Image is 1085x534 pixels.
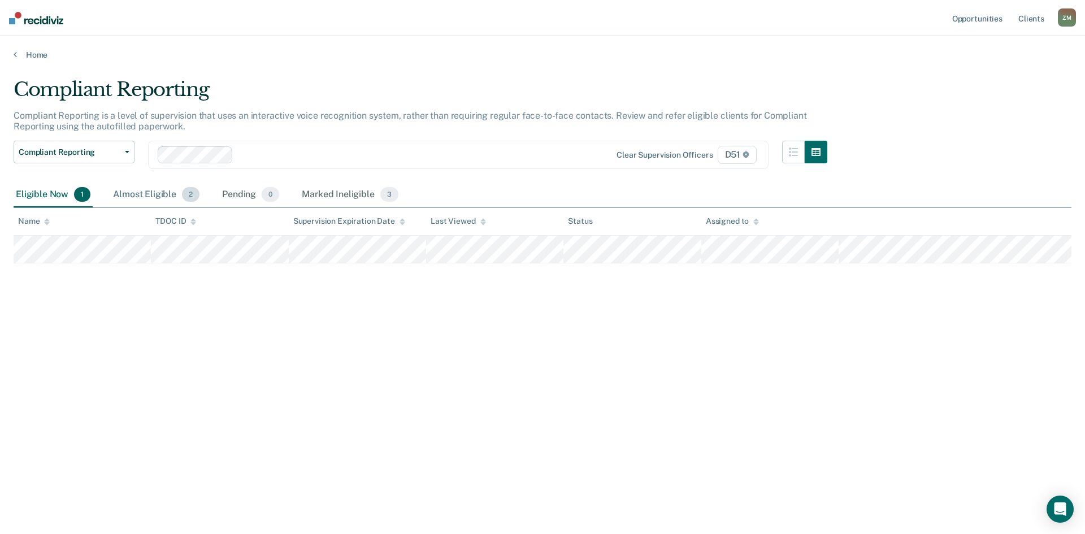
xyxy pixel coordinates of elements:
div: Name [18,216,50,226]
button: Compliant Reporting [14,141,134,163]
span: 3 [380,187,398,202]
div: Supervision Expiration Date [293,216,405,226]
div: Clear supervision officers [617,150,713,160]
span: 2 [182,187,199,202]
div: Status [568,216,592,226]
div: Z M [1058,8,1076,27]
div: Compliant Reporting [14,78,827,110]
div: Assigned to [706,216,759,226]
div: Pending0 [220,183,281,207]
span: 0 [262,187,279,202]
div: Eligible Now1 [14,183,93,207]
p: Compliant Reporting is a level of supervision that uses an interactive voice recognition system, ... [14,110,806,132]
span: Compliant Reporting [19,147,120,157]
button: ZM [1058,8,1076,27]
a: Home [14,50,1071,60]
div: Last Viewed [431,216,485,226]
div: Open Intercom Messenger [1047,496,1074,523]
div: TDOC ID [155,216,196,226]
img: Recidiviz [9,12,63,24]
div: Marked Ineligible3 [300,183,401,207]
div: Almost Eligible2 [111,183,202,207]
span: D51 [718,146,757,164]
span: 1 [74,187,90,202]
